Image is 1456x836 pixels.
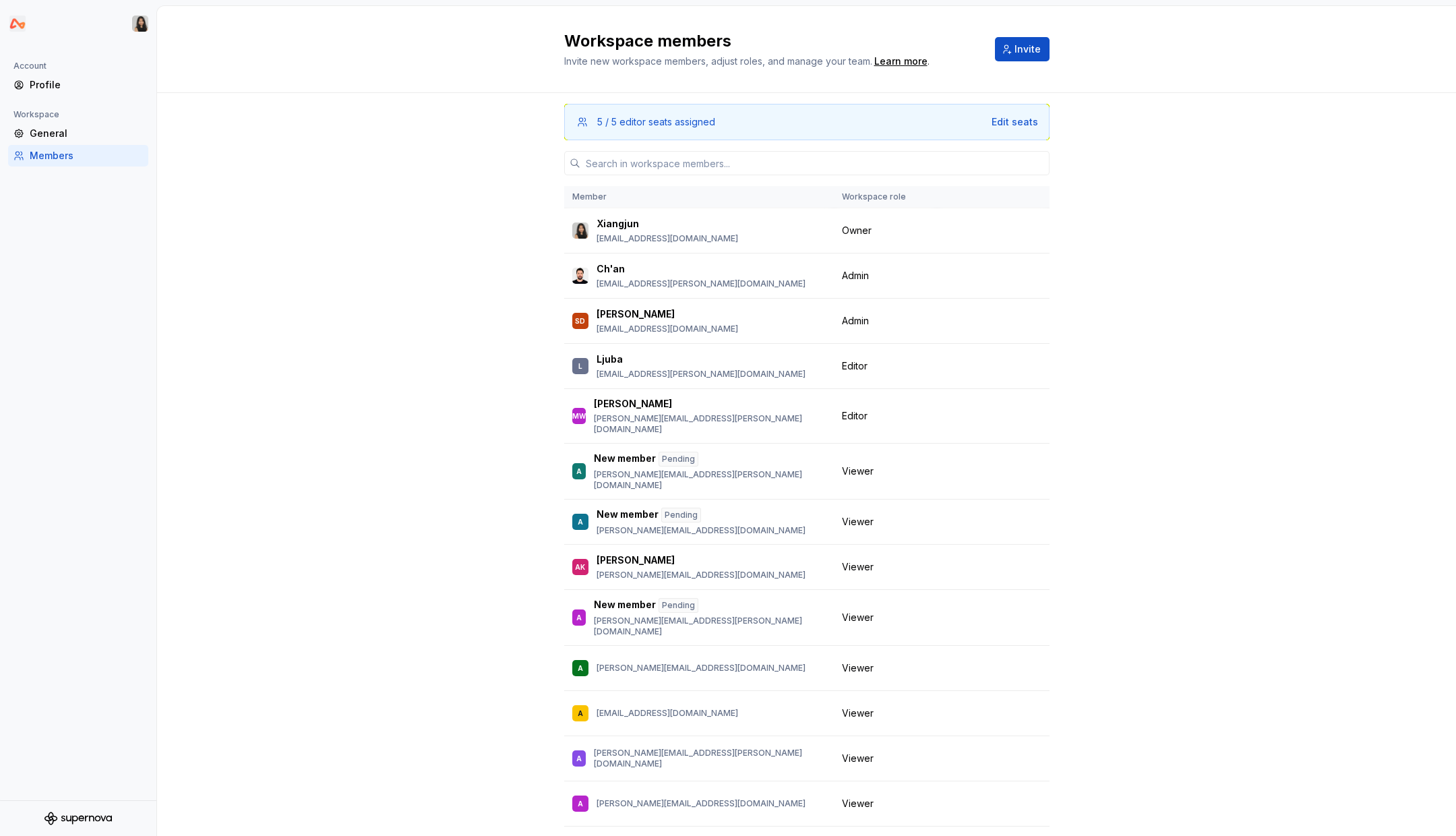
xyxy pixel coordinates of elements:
[564,55,872,67] span: Invite new workspace members, adjust roles, and manage your team.
[842,515,874,529] span: Viewer
[597,554,675,567] p: [PERSON_NAME]
[572,268,588,284] img: Ch'an
[842,224,872,237] span: Owner
[30,127,143,140] div: General
[576,611,582,624] div: A
[842,560,874,574] span: Viewer
[597,353,623,366] p: Ljuba
[661,508,701,522] div: Pending
[564,186,834,208] th: Member
[597,278,806,289] p: [EMAIL_ADDRESS][PERSON_NAME][DOMAIN_NAME]
[8,58,52,74] div: Account
[578,359,582,373] div: L
[8,74,148,96] a: Profile
[594,397,672,411] p: [PERSON_NAME]
[597,798,806,809] p: [PERSON_NAME][EMAIL_ADDRESS][DOMAIN_NAME]
[995,37,1050,61] button: Invite
[576,465,582,478] div: A
[597,708,738,719] p: [EMAIL_ADDRESS][DOMAIN_NAME]
[578,661,583,675] div: A
[8,145,148,167] a: Members
[597,508,659,522] p: New member
[834,186,937,208] th: Workspace role
[597,525,806,536] p: [PERSON_NAME][EMAIL_ADDRESS][DOMAIN_NAME]
[842,465,874,478] span: Viewer
[659,598,698,613] div: Pending
[132,16,148,32] img: Xiangjun
[1014,42,1041,56] span: Invite
[842,611,874,624] span: Viewer
[597,570,806,580] p: [PERSON_NAME][EMAIL_ADDRESS][DOMAIN_NAME]
[594,748,826,769] p: [PERSON_NAME][EMAIL_ADDRESS][PERSON_NAME][DOMAIN_NAME]
[842,314,869,328] span: Admin
[842,797,874,810] span: Viewer
[597,217,639,231] p: Xiangjun
[578,707,583,720] div: A
[594,616,826,637] p: [PERSON_NAME][EMAIL_ADDRESS][PERSON_NAME][DOMAIN_NAME]
[659,452,698,467] div: Pending
[572,409,586,423] div: MW
[575,314,585,328] div: SD
[9,16,26,32] img: 0733df7c-e17f-4421-95a9-ced236ef1ff0.png
[44,812,112,825] svg: Supernova Logo
[572,222,588,239] img: Xiangjun
[597,233,738,244] p: [EMAIL_ADDRESS][DOMAIN_NAME]
[594,598,656,613] p: New member
[842,359,868,373] span: Editor
[580,151,1050,175] input: Search in workspace members...
[594,452,656,467] p: New member
[578,797,583,810] div: A
[872,57,930,67] span: .
[842,409,868,423] span: Editor
[597,369,806,380] p: [EMAIL_ADDRESS][PERSON_NAME][DOMAIN_NAME]
[597,115,715,129] div: 5 / 5 editor seats assigned
[594,469,826,491] p: [PERSON_NAME][EMAIL_ADDRESS][PERSON_NAME][DOMAIN_NAME]
[597,307,675,321] p: [PERSON_NAME]
[842,752,874,765] span: Viewer
[8,107,65,123] div: Workspace
[564,30,979,52] h2: Workspace members
[578,515,583,529] div: A
[874,55,928,68] a: Learn more
[576,752,582,765] div: A
[30,149,143,162] div: Members
[8,123,148,144] a: General
[597,324,738,334] p: [EMAIL_ADDRESS][DOMAIN_NAME]
[992,115,1038,129] button: Edit seats
[842,661,874,675] span: Viewer
[30,78,143,92] div: Profile
[3,9,154,38] button: Xiangjun
[575,560,585,574] div: AK
[597,262,625,276] p: Ch'an
[597,663,806,674] p: [PERSON_NAME][EMAIL_ADDRESS][DOMAIN_NAME]
[594,413,826,435] p: [PERSON_NAME][EMAIL_ADDRESS][PERSON_NAME][DOMAIN_NAME]
[842,707,874,720] span: Viewer
[842,269,869,282] span: Admin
